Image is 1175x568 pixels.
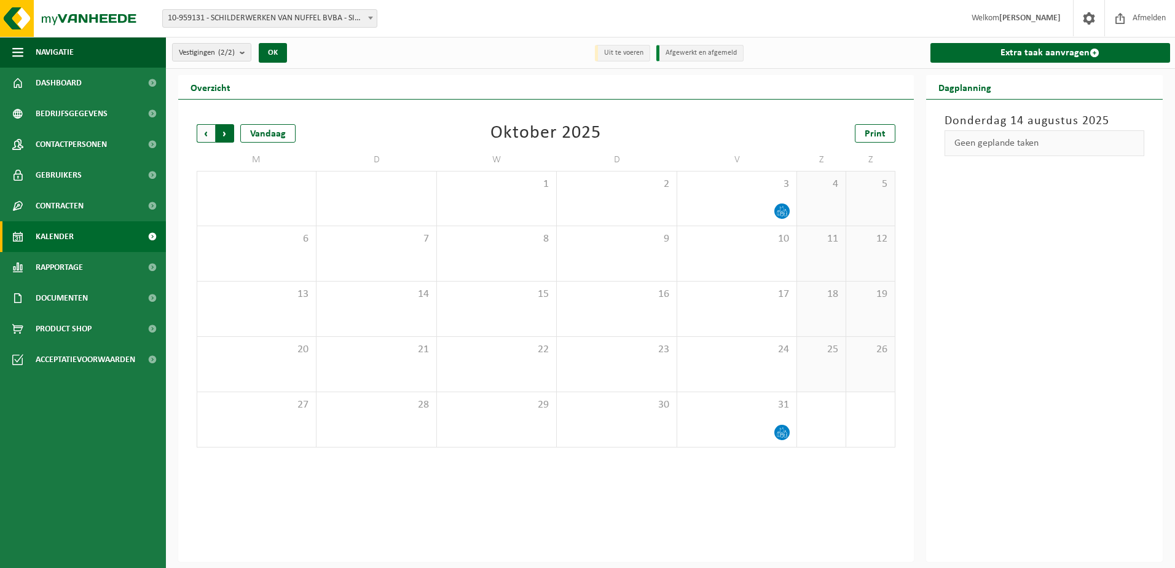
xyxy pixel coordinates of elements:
h3: Donderdag 14 augustus 2025 [945,112,1145,130]
td: V [677,149,797,171]
span: Dashboard [36,68,82,98]
span: 28 [323,398,430,412]
span: Print [865,129,886,139]
td: D [316,149,436,171]
span: 10-959131 - SCHILDERWERKEN VAN NUFFEL BVBA - SINT-LIEVENS-HOUTEM [162,9,377,28]
span: 31 [683,398,790,412]
span: Product Shop [36,314,92,344]
span: 8 [443,232,550,246]
span: 9 [563,232,670,246]
span: 1 [443,178,550,191]
span: 7 [323,232,430,246]
div: Geen geplande taken [945,130,1145,156]
span: 25 [803,343,839,357]
span: Documenten [36,283,88,314]
td: W [437,149,557,171]
span: Gebruikers [36,160,82,191]
a: Extra taak aanvragen [930,43,1171,63]
span: 14 [323,288,430,301]
td: D [557,149,677,171]
span: 24 [683,343,790,357]
span: Contracten [36,191,84,221]
button: OK [259,43,287,63]
span: 13 [203,288,310,301]
span: 30 [563,398,670,412]
td: Z [846,149,895,171]
span: 21 [323,343,430,357]
span: 2 [563,178,670,191]
h2: Overzicht [178,75,243,99]
span: 18 [803,288,839,301]
span: 16 [563,288,670,301]
a: Print [855,124,895,143]
span: 26 [852,343,889,357]
span: 5 [852,178,889,191]
td: M [197,149,316,171]
span: Bedrijfsgegevens [36,98,108,129]
span: Vorige [197,124,215,143]
div: Vandaag [240,124,296,143]
span: 17 [683,288,790,301]
span: 6 [203,232,310,246]
td: Z [797,149,846,171]
span: 12 [852,232,889,246]
span: Vestigingen [179,44,235,62]
span: Rapportage [36,252,83,283]
span: 10 [683,232,790,246]
span: 10-959131 - SCHILDERWERKEN VAN NUFFEL BVBA - SINT-LIEVENS-HOUTEM [163,10,377,27]
h2: Dagplanning [926,75,1004,99]
span: Acceptatievoorwaarden [36,344,135,375]
count: (2/2) [218,49,235,57]
strong: [PERSON_NAME] [999,14,1061,23]
span: Contactpersonen [36,129,107,160]
span: 11 [803,232,839,246]
span: Kalender [36,221,74,252]
span: 3 [683,178,790,191]
span: 4 [803,178,839,191]
span: 22 [443,343,550,357]
span: Navigatie [36,37,74,68]
span: Volgende [216,124,234,143]
span: 15 [443,288,550,301]
div: Oktober 2025 [490,124,601,143]
span: 29 [443,398,550,412]
li: Uit te voeren [595,45,650,61]
button: Vestigingen(2/2) [172,43,251,61]
span: 27 [203,398,310,412]
span: 20 [203,343,310,357]
span: 19 [852,288,889,301]
li: Afgewerkt en afgemeld [656,45,744,61]
span: 23 [563,343,670,357]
